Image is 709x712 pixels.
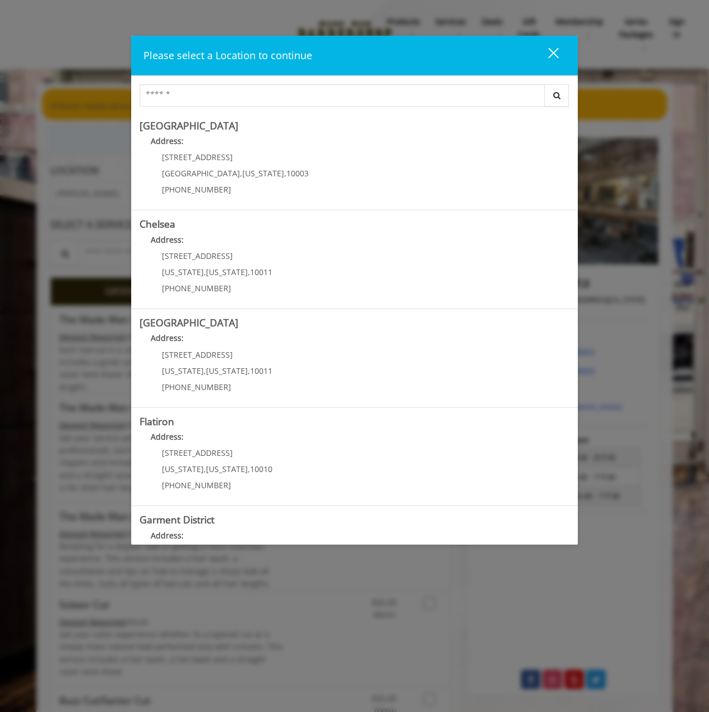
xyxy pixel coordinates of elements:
span: [US_STATE] [242,168,284,179]
span: , [248,464,250,474]
span: [STREET_ADDRESS] [162,251,233,261]
span: 10003 [286,168,309,179]
span: [US_STATE] [206,365,248,376]
span: Please select a Location to continue [143,49,312,62]
span: , [204,267,206,277]
b: Garment District [140,513,214,526]
span: [PHONE_NUMBER] [162,283,231,294]
span: [STREET_ADDRESS] [162,448,233,458]
span: 10010 [250,464,272,474]
b: Address: [151,530,184,541]
span: [GEOGRAPHIC_DATA] [162,168,240,179]
b: Address: [151,136,184,146]
span: [PHONE_NUMBER] [162,184,231,195]
span: [US_STATE] [206,464,248,474]
i: Search button [550,92,563,99]
span: , [204,365,206,376]
b: [GEOGRAPHIC_DATA] [140,316,238,329]
span: [US_STATE] [162,267,204,277]
b: Chelsea [140,217,175,230]
b: Address: [151,431,184,442]
span: [US_STATE] [162,464,204,474]
span: 10011 [250,365,272,376]
span: [STREET_ADDRESS] [162,152,233,162]
span: , [284,168,286,179]
span: [US_STATE] [162,365,204,376]
span: , [240,168,242,179]
span: , [248,365,250,376]
span: [PHONE_NUMBER] [162,480,231,490]
span: 10011 [250,267,272,277]
b: Address: [151,333,184,343]
span: , [248,267,250,277]
button: close dialog [528,44,566,67]
b: [GEOGRAPHIC_DATA] [140,119,238,132]
span: [US_STATE] [206,267,248,277]
span: [STREET_ADDRESS] [162,349,233,360]
b: Flatiron [140,415,174,428]
div: close dialog [535,47,558,64]
span: [PHONE_NUMBER] [162,382,231,392]
span: , [204,464,206,474]
div: Center Select [140,84,569,112]
input: Search Center [140,84,545,107]
b: Address: [151,234,184,245]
